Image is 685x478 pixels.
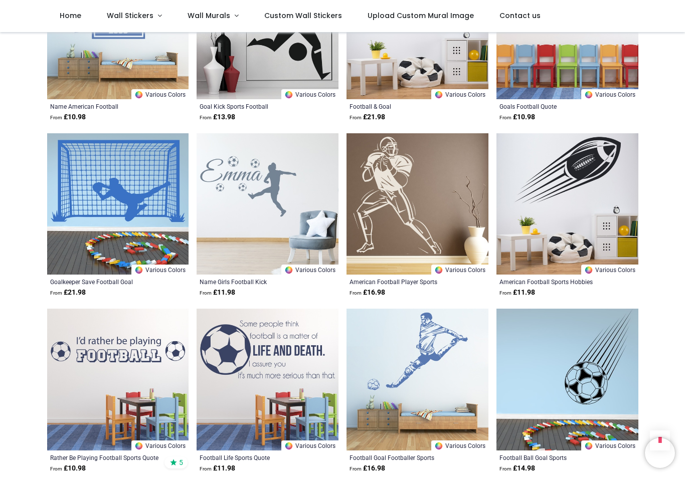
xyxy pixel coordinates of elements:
strong: £ 14.98 [499,463,535,473]
img: Football Goal Footballer Sports Wall Sticker [347,309,488,450]
a: Football Goal Footballer Sports [350,453,458,461]
img: Color Wheel [434,441,443,450]
strong: £ 16.98 [350,463,385,473]
span: Home [60,11,81,21]
strong: £ 10.98 [499,112,535,122]
a: Various Colors [281,440,338,450]
span: From [200,115,212,120]
a: American Football Player Sports [350,278,458,286]
span: Wall Stickers [107,11,153,21]
a: Various Colors [581,265,638,275]
strong: £ 21.98 [50,288,86,298]
img: Goalkeeper Save Football Goal Wall Sticker [47,133,189,275]
span: From [50,290,62,296]
img: Rather Be Playing Football Sports Quote Wall Sticker [47,309,189,450]
img: Color Wheel [584,266,593,275]
span: Upload Custom Mural Image [368,11,474,21]
a: Various Colors [131,265,189,275]
span: From [50,115,62,120]
a: American Football Sports Hobbies [499,278,608,286]
a: Various Colors [431,89,488,99]
strong: £ 13.98 [200,112,235,122]
span: From [350,466,362,471]
img: Color Wheel [284,441,293,450]
iframe: Brevo live chat [645,438,675,468]
img: American Football Sports Hobbies Wall Sticker - Mod9 [496,133,638,275]
span: Contact us [499,11,541,21]
a: Goalkeeper Save Football Goal [50,278,159,286]
span: From [499,115,511,120]
a: Goal Kick Sports Football [200,102,308,110]
img: Personalised Name Girls Football Kick Wall Sticker [197,133,338,275]
img: Color Wheel [284,266,293,275]
a: Name American Football [50,102,159,110]
a: Various Colors [581,440,638,450]
span: From [200,290,212,296]
img: Color Wheel [134,266,143,275]
span: Wall Murals [188,11,230,21]
span: Custom Wall Stickers [264,11,342,21]
span: From [350,115,362,120]
span: 5 [179,458,183,467]
a: Various Colors [581,89,638,99]
img: Color Wheel [584,90,593,99]
img: Color Wheel [434,266,443,275]
img: Color Wheel [134,441,143,450]
img: Football Ball Goal Sports Wall Sticker - Mod8 [496,309,638,450]
img: Color Wheel [134,90,143,99]
span: From [499,290,511,296]
a: Various Colors [131,440,189,450]
img: Color Wheel [284,90,293,99]
strong: £ 16.98 [350,288,385,298]
a: Various Colors [431,440,488,450]
span: From [499,466,511,471]
a: Various Colors [281,89,338,99]
img: American Football Player Sports Wall Sticker - Mod6 [347,133,488,275]
span: From [50,466,62,471]
img: Football Life Sports Quote Wall Sticker [197,309,338,450]
img: Color Wheel [434,90,443,99]
strong: £ 11.98 [200,288,235,298]
span: From [350,290,362,296]
a: Various Colors [431,265,488,275]
span: From [200,466,212,471]
a: Various Colors [131,89,189,99]
strong: £ 21.98 [350,112,385,122]
strong: £ 10.98 [50,112,86,122]
a: Rather Be Playing Football Sports Quote [50,453,159,461]
a: Various Colors [281,265,338,275]
a: Football Life Sports Quote [200,453,308,461]
strong: £ 10.98 [50,463,86,473]
a: Football & Goal [350,102,458,110]
img: Color Wheel [584,441,593,450]
strong: £ 11.98 [200,463,235,473]
a: Name Girls Football Kick [200,278,308,286]
strong: £ 11.98 [499,288,535,298]
a: Football Ball Goal Sports [499,453,608,461]
a: Goals Football Quote [499,102,608,110]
